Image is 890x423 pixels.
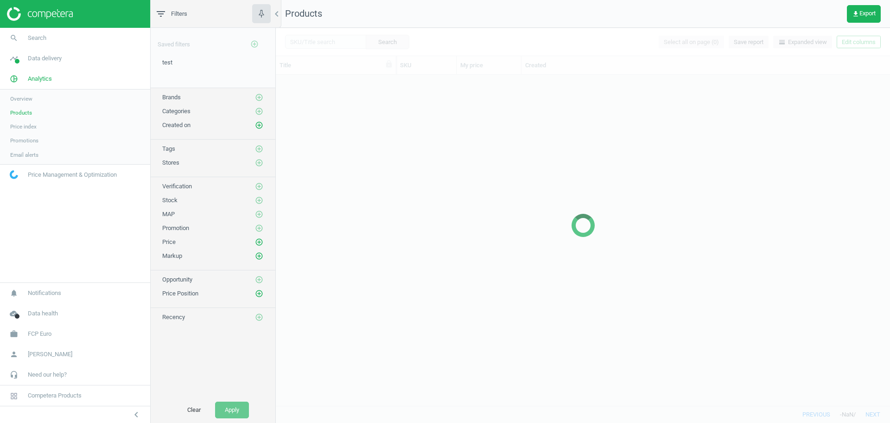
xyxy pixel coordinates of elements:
div: Saved filters [151,28,275,54]
i: add_circle_outline [255,252,263,260]
button: add_circle_outline [254,182,264,191]
button: add_circle_outline [254,107,264,116]
span: Competera Products [28,391,82,400]
i: add_circle_outline [250,40,259,48]
img: ajHJNr6hYgQAAAAASUVORK5CYII= [7,7,73,21]
span: Data delivery [28,54,62,63]
i: filter_list [155,8,166,19]
i: add_circle_outline [255,196,263,205]
i: add_circle_outline [255,159,263,167]
button: add_circle_outline [254,210,264,219]
span: test [162,59,172,66]
button: Clear [178,402,210,418]
span: FCP Euro [28,330,51,338]
i: chevron_left [131,409,142,420]
button: add_circle_outline [254,289,264,298]
span: Overview [10,95,32,103]
button: add_circle_outline [254,121,264,130]
span: Products [285,8,322,19]
i: add_circle_outline [255,182,263,191]
i: add_circle_outline [255,224,263,232]
span: Price index [10,123,37,130]
span: MAP [162,211,175,218]
button: add_circle_outline [254,158,264,167]
i: search [5,29,23,47]
span: Markup [162,252,182,259]
span: Need our help? [28,371,67,379]
span: Filters [171,10,187,18]
i: add_circle_outline [255,238,263,246]
span: Verification [162,183,192,190]
span: Stores [162,159,179,166]
span: [PERSON_NAME] [28,350,72,359]
span: Price Position [162,290,198,297]
button: add_circle_outline [254,251,264,261]
span: Promotion [162,224,189,231]
span: Tags [162,145,175,152]
button: add_circle_outline [254,237,264,247]
i: add_circle_outline [255,145,263,153]
i: notifications [5,284,23,302]
span: Opportunity [162,276,192,283]
span: Price Management & Optimization [28,171,117,179]
span: Email alerts [10,151,38,159]
span: Data health [28,309,58,318]
button: Apply [215,402,249,418]
i: add_circle_outline [255,93,263,102]
span: Recency [162,314,185,320]
button: add_circle_outline [254,275,264,284]
span: Notifications [28,289,61,297]
i: timeline [5,50,23,67]
img: wGWNvw8QSZomAAAAABJRU5ErkJggg== [10,170,18,179]
button: get_appExport [847,5,881,23]
span: Export [852,10,876,18]
span: Analytics [28,75,52,83]
span: Created on [162,122,191,128]
span: Stock [162,197,178,204]
i: add_circle_outline [255,210,263,218]
button: add_circle_outline [254,196,264,205]
button: add_circle_outline [245,35,264,54]
i: chevron_left [271,8,282,19]
i: pie_chart_outlined [5,70,23,88]
span: Price [162,238,176,245]
i: work [5,325,23,343]
i: add_circle_outline [255,289,263,298]
i: add_circle_outline [255,276,263,284]
button: add_circle_outline [254,313,264,322]
button: add_circle_outline [254,144,264,154]
span: Search [28,34,46,42]
i: add_circle_outline [255,107,263,115]
i: person [5,346,23,363]
span: Promotions [10,137,38,144]
i: get_app [852,10,859,18]
span: Categories [162,108,191,115]
i: add_circle_outline [255,313,263,321]
i: add_circle_outline [255,121,263,129]
i: cloud_done [5,305,23,322]
span: Products [10,109,32,116]
button: add_circle_outline [254,224,264,233]
i: headset_mic [5,366,23,384]
span: Brands [162,94,181,101]
button: add_circle_outline [254,93,264,102]
button: chevron_left [125,409,148,421]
